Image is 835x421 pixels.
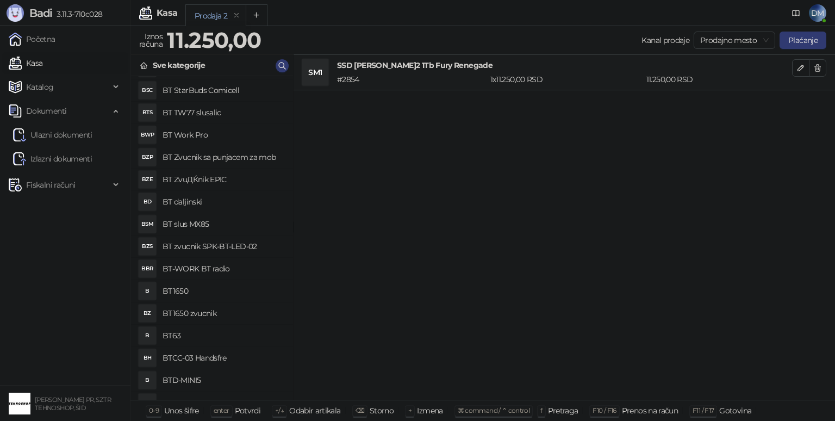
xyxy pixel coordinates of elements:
[335,73,488,85] div: # 2854
[163,260,284,277] h4: BT-WORK BT radio
[163,327,284,344] h4: BT63
[139,282,156,300] div: B
[540,406,542,414] span: f
[719,404,751,418] div: Gotovina
[13,148,92,170] a: Izlazni dokumenti
[163,104,284,121] h4: BT TW77 slusalic
[548,404,578,418] div: Pretraga
[337,59,792,71] h4: SSD [PERSON_NAME]2 1Tb Fury Renegade
[139,305,156,322] div: BZ
[139,238,156,255] div: BZS
[26,100,66,122] span: Dokumenti
[458,406,530,414] span: ⌘ command / ⌃ control
[163,193,284,210] h4: BT daljinski
[700,32,769,48] span: Prodajno mesto
[26,76,54,98] span: Katalog
[139,82,156,99] div: BSC
[302,59,328,85] div: SM1
[153,59,205,71] div: Sve kategorije
[35,396,111,412] small: [PERSON_NAME] PR, SZTR TEHNOSHOP, ŠID
[693,406,714,414] span: F11 / F17
[593,406,616,414] span: F10 / F16
[139,394,156,411] div: BV
[163,349,284,367] h4: BTCC-03 Handsfre
[163,372,284,389] h4: BTD-MINI5
[408,406,412,414] span: +
[488,73,644,85] div: 1 x 11.250,00 RSD
[370,404,394,418] div: Storno
[26,174,75,196] span: Fiskalni računi
[139,260,156,277] div: BBR
[139,349,156,367] div: BH
[131,76,293,400] div: grid
[163,394,284,411] h4: BTD-MINI6 v4.0
[13,124,92,146] a: Ulazni dokumentiUlazni dokumenti
[163,305,284,322] h4: BT1650 zvucnik
[9,52,42,74] a: Kasa
[164,404,199,418] div: Unos šifre
[9,393,30,414] img: 64x64-companyLogo-68805acf-9e22-4a20-bcb3-9756868d3d19.jpeg
[139,327,156,344] div: B
[149,406,159,414] span: 0-9
[417,404,443,418] div: Izmena
[289,404,340,418] div: Odabir artikala
[52,9,102,19] span: 3.11.3-710c028
[29,7,52,20] span: Badi
[139,372,156,389] div: B
[139,126,156,144] div: BWP
[139,171,156,188] div: BZE
[163,171,284,188] h4: BT ZvuДЌnik EPIC
[275,406,284,414] span: ↑/↓
[157,9,177,17] div: Kasa
[641,34,689,46] div: Kanal prodaje
[167,27,261,53] strong: 11.250,00
[139,215,156,233] div: BSM
[246,4,267,26] button: Add tab
[137,29,165,51] div: Iznos računa
[163,148,284,166] h4: BT Zvucnik sa punjacem za mob
[13,128,26,141] img: Ulazni dokumenti
[235,404,261,418] div: Potvrdi
[780,32,826,49] button: Plaćanje
[139,104,156,121] div: BTS
[139,148,156,166] div: BZP
[622,404,678,418] div: Prenos na račun
[809,4,826,22] span: DM
[139,193,156,210] div: BD
[163,238,284,255] h4: BT zvucnik SPK-BT-LED-02
[644,73,794,85] div: 11.250,00 RSD
[163,126,284,144] h4: BT Work Pro
[787,4,805,22] a: Dokumentacija
[7,4,24,22] img: Logo
[195,10,227,22] div: Prodaja 2
[163,282,284,300] h4: BT1650
[356,406,364,414] span: ⌫
[229,11,244,20] button: remove
[214,406,229,414] span: enter
[163,82,284,99] h4: BT StarBuds Comicell
[9,28,55,50] a: Početna
[163,215,284,233] h4: BT slus MX85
